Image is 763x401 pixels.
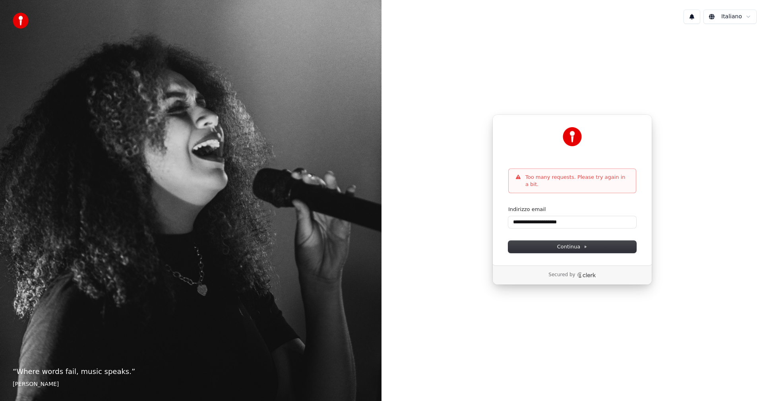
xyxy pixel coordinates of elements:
[13,366,369,377] p: “ Where words fail, music speaks. ”
[548,272,575,278] p: Secured by
[557,243,587,250] span: Continua
[13,13,29,29] img: youka
[563,127,582,146] img: Youka
[508,206,546,213] label: Indirizzo email
[13,380,369,388] footer: [PERSON_NAME]
[577,272,596,278] a: Clerk logo
[525,174,629,188] p: Too many requests. Please try again in a bit.
[508,241,636,253] button: Continua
